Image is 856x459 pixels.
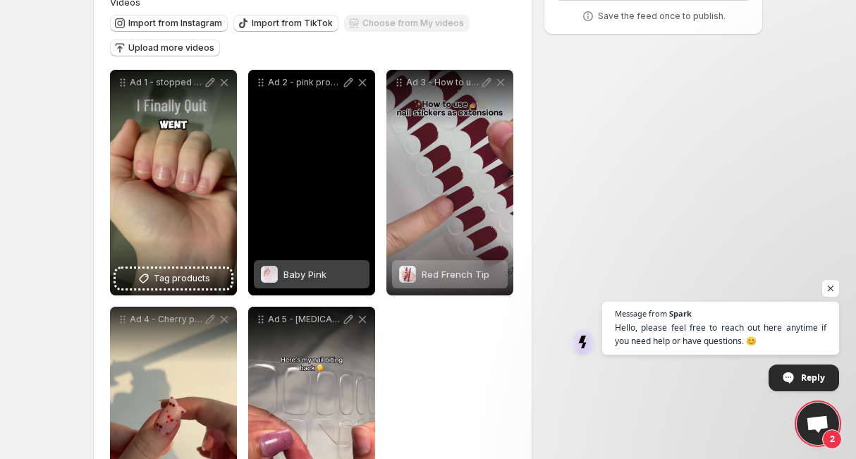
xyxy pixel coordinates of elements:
[669,310,692,317] span: Spark
[110,39,220,56] button: Upload more videos
[598,11,726,22] p: Save the feed once to publish.
[154,271,210,286] span: Tag products
[130,314,203,325] p: Ad 4 - Cherry product demo
[128,18,222,29] span: Import from Instagram
[615,310,667,317] span: Message from
[248,70,375,295] div: Ad 2 - pink product demoBaby PinkBaby Pink
[252,18,333,29] span: Import from TikTok
[110,15,228,32] button: Import from Instagram
[801,365,825,390] span: Reply
[128,42,214,54] span: Upload more videos
[615,321,826,348] span: Hello, please feel free to reach out here anytime if you need help or have questions. 😊
[261,266,278,283] img: Baby Pink
[116,269,231,288] button: Tag products
[268,77,341,88] p: Ad 2 - pink product demo
[399,266,416,283] img: Red French Tip
[283,269,326,280] span: Baby Pink
[422,269,489,280] span: Red French Tip
[386,70,513,295] div: Ad 3 - How to use as extensionsRed French TipRed French Tip
[130,77,203,88] p: Ad 1 - stopped biting nails
[268,314,341,325] p: Ad 5 - [MEDICAL_DATA] hack
[233,15,338,32] button: Import from TikTok
[406,77,479,88] p: Ad 3 - How to use as extensions
[822,429,842,449] span: 2
[797,403,839,445] div: Open chat
[110,70,237,295] div: Ad 1 - stopped biting nailsTag products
